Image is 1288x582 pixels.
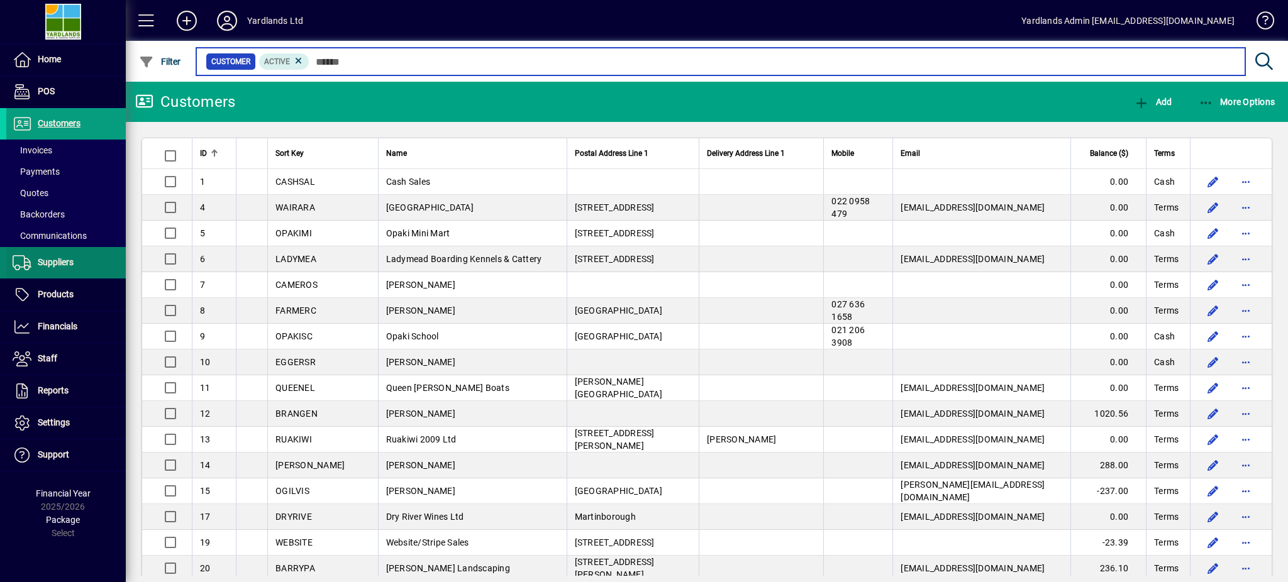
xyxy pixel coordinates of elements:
[247,11,303,31] div: Yardlands Ltd
[1070,324,1146,349] td: 0.00
[38,417,70,427] span: Settings
[6,140,126,161] a: Invoices
[831,146,854,160] span: Mobile
[901,254,1045,264] span: [EMAIL_ADDRESS][DOMAIN_NAME]
[575,557,655,579] span: [STREET_ADDRESS][PERSON_NAME]
[386,512,464,522] span: Dry River Wines Ltd
[1236,352,1256,372] button: More options
[6,225,126,246] a: Communications
[386,486,455,496] span: [PERSON_NAME]
[275,512,312,522] span: DRYRIVE
[1236,532,1256,552] button: More options
[200,563,211,573] span: 20
[1203,300,1223,321] button: Edit
[200,280,205,290] span: 7
[1070,221,1146,246] td: 0.00
[901,480,1045,502] span: [PERSON_NAME][EMAIL_ADDRESS][DOMAIN_NAME]
[1236,275,1256,295] button: More options
[275,357,316,367] span: EGGERSR
[200,146,207,160] span: ID
[200,383,211,393] span: 11
[1236,249,1256,269] button: More options
[707,434,776,444] span: [PERSON_NAME]
[1203,326,1223,346] button: Edit
[13,209,65,219] span: Backorders
[386,280,455,290] span: [PERSON_NAME]
[38,449,69,459] span: Support
[1154,175,1175,188] span: Cash
[1236,300,1256,321] button: More options
[6,375,126,407] a: Reports
[386,305,455,316] span: [PERSON_NAME]
[200,146,228,160] div: ID
[1203,249,1223,269] button: Edit
[38,289,74,299] span: Products
[386,146,407,160] span: Name
[1154,227,1175,239] span: Cash
[167,9,207,32] button: Add
[1070,246,1146,272] td: 0.00
[1203,507,1223,527] button: Edit
[1203,429,1223,449] button: Edit
[6,311,126,343] a: Financials
[386,563,510,573] span: [PERSON_NAME] Landscaping
[1154,330,1175,343] span: Cash
[275,331,313,341] span: OPAKISC
[1236,172,1256,192] button: More options
[136,50,184,73] button: Filter
[264,57,290,66] span: Active
[1154,459,1179,471] span: Terms
[575,305,662,316] span: [GEOGRAPHIC_DATA]
[38,321,77,331] span: Financials
[6,279,126,310] a: Products
[259,53,309,70] mat-chip: Activation Status: Active
[1203,558,1223,578] button: Edit
[575,537,655,547] span: [STREET_ADDRESS]
[1070,298,1146,324] td: 0.00
[275,280,318,290] span: CAMEROS
[1154,562,1179,574] span: Terms
[1090,146,1128,160] span: Balance ($)
[6,76,126,107] a: POS
[200,305,205,316] span: 8
[1203,197,1223,217] button: Edit
[275,434,312,444] span: RUAKIWI
[275,202,315,212] span: WAIRARA
[386,383,509,393] span: Queen [PERSON_NAME] Boats
[575,428,655,451] span: [STREET_ADDRESS][PERSON_NAME]
[200,486,211,496] span: 15
[200,202,205,212] span: 4
[46,515,80,525] span: Package
[38,257,74,267] span: Suppliers
[1203,223,1223,243] button: Edit
[38,86,55,96] span: POS
[575,228,655,238] span: [STREET_ADDRESS]
[1079,146,1140,160] div: Balance ($)
[275,383,315,393] span: QUEENEL
[901,434,1045,444] span: [EMAIL_ADDRESS][DOMAIN_NAME]
[1203,455,1223,475] button: Edit
[831,146,885,160] div: Mobile
[6,407,126,439] a: Settings
[1154,510,1179,523] span: Terms
[275,177,315,187] span: CASHSAL
[1203,404,1223,424] button: Edit
[38,54,61,64] span: Home
[1154,433,1179,446] span: Terms
[200,512,211,522] span: 17
[1131,91,1175,113] button: Add
[1236,429,1256,449] button: More options
[1070,478,1146,504] td: -237.00
[386,434,457,444] span: Ruakiwi 2009 Ltd
[1203,378,1223,398] button: Edit
[575,254,655,264] span: [STREET_ADDRESS]
[1070,401,1146,427] td: 1020.56
[275,563,315,573] span: BARRYPA
[386,460,455,470] span: [PERSON_NAME]
[386,357,455,367] span: [PERSON_NAME]
[6,161,126,182] a: Payments
[1070,504,1146,530] td: 0.00
[38,353,57,363] span: Staff
[1154,356,1175,368] span: Cash
[13,231,87,241] span: Communications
